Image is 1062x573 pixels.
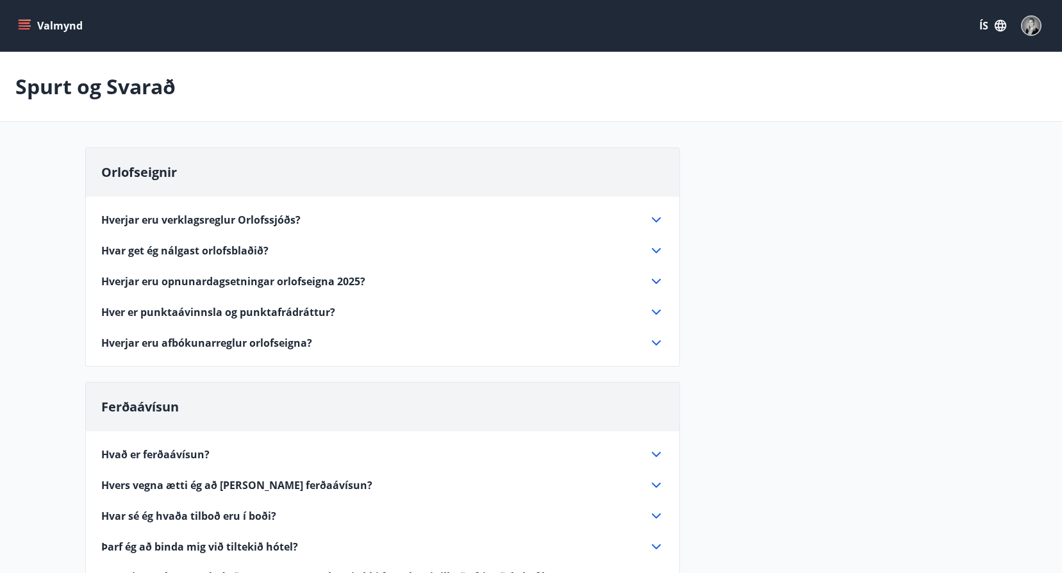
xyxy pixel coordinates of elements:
span: Ferðaávísun [101,398,179,415]
div: Þarf ég að binda mig við tiltekið hótel? [101,539,664,554]
div: Hvað er ferðaávísun? [101,447,664,462]
div: Hvar get ég nálgast orlofsblaðið? [101,243,664,258]
span: Hverjar eru afbókunarreglur orlofseigna? [101,336,312,350]
button: menu [15,14,88,37]
div: Hvers vegna ætti ég að [PERSON_NAME] ferðaávísun? [101,477,664,493]
span: Hverjar eru verklagsreglur Orlofssjóðs? [101,213,301,227]
div: Hvar sé ég hvaða tilboð eru í boði? [101,508,664,524]
span: Orlofseignir [101,163,177,181]
div: Hver er punktaávinnsla og punktafrádráttur? [101,304,664,320]
div: Hverjar eru afbókunarreglur orlofseigna? [101,335,664,351]
span: Hvar get ég nálgast orlofsblaðið? [101,244,269,258]
span: Hverjar eru opnunardagsetningar orlofseigna 2025? [101,274,365,288]
span: Hvað er ferðaávísun? [101,447,210,461]
span: Hver er punktaávinnsla og punktafrádráttur? [101,305,335,319]
button: ÍS [972,14,1013,37]
img: jbSQFBSLnW8xMt9JY8km2ZNwnJWzjwKPjTAVEjyD.jpg [1022,17,1040,35]
p: Spurt og Svarað [15,72,176,101]
span: Hvers vegna ætti ég að [PERSON_NAME] ferðaávísun? [101,478,372,492]
span: Hvar sé ég hvaða tilboð eru í boði? [101,509,276,523]
div: Hverjar eru verklagsreglur Orlofssjóðs? [101,212,664,228]
div: Hverjar eru opnunardagsetningar orlofseigna 2025? [101,274,664,289]
span: Þarf ég að binda mig við tiltekið hótel? [101,540,298,554]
